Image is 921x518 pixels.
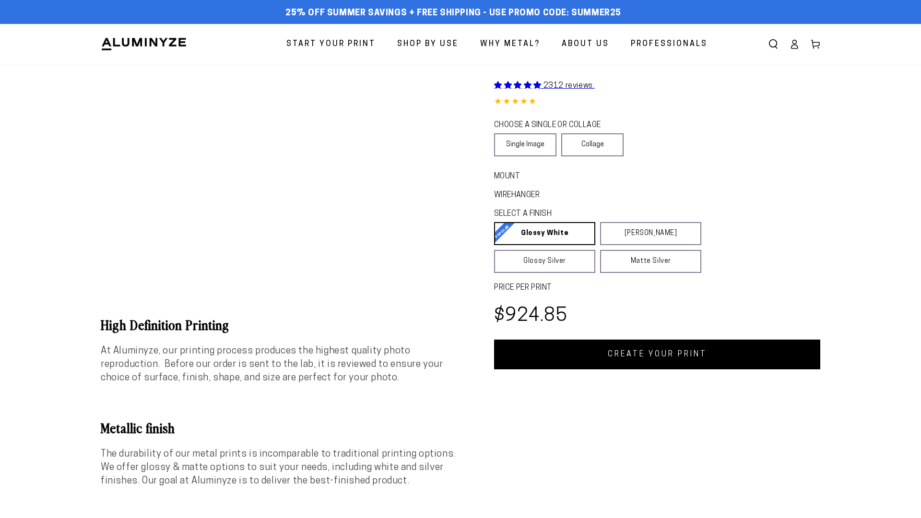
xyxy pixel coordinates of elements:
span: At Aluminyze, our printing process produces the highest quality photo reproduction. Before our or... [101,346,443,383]
a: Matte Silver [600,250,701,273]
span: Shop By Use [397,37,459,51]
legend: CHOOSE A SINGLE OR COLLAGE [494,120,615,131]
a: 2312 reviews. [494,82,594,90]
a: Collage [561,133,624,156]
img: Aluminyze [101,37,187,51]
a: About Us [555,32,616,57]
span: Start Your Print [286,37,376,51]
a: Professionals [624,32,715,57]
span: About Us [562,37,609,51]
a: Glossy Silver [494,250,595,273]
span: Why Metal? [480,37,540,51]
summary: Search our site [763,34,784,55]
media-gallery: Gallery Viewer [101,65,460,305]
a: Why Metal? [473,32,547,57]
span: 25% off Summer Savings + Free Shipping - Use Promo Code: SUMMER25 [285,8,621,19]
a: Glossy White [494,222,595,245]
legend: Mount [494,171,510,182]
a: Shop By Use [390,32,466,57]
b: High Definition Printing [101,315,229,333]
legend: WireHanger [494,190,522,201]
div: 4.85 out of 5.0 stars [494,95,820,109]
a: CREATE YOUR PRINT [494,340,820,369]
span: The durability of our metal prints is incomparable to traditional printing options. We offer glos... [101,449,458,486]
span: Professionals [631,37,708,51]
a: Single Image [494,133,556,156]
a: [PERSON_NAME] [600,222,701,245]
label: PRICE PER PRINT [494,283,820,294]
b: Metallic finish [101,418,175,436]
a: Start Your Print [279,32,383,57]
span: 2312 reviews. [543,82,595,90]
legend: SELECT A FINISH [494,209,678,220]
bdi: $924.85 [494,307,567,326]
